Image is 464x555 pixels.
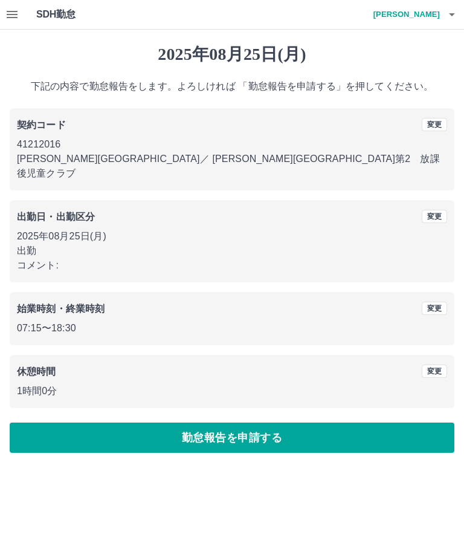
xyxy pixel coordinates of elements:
[10,44,454,65] h1: 2025年08月25日(月)
[17,137,447,152] p: 41212016
[422,365,447,378] button: 変更
[17,229,447,244] p: 2025年08月25日(月)
[422,302,447,315] button: 変更
[17,120,66,130] b: 契約コード
[422,118,447,131] button: 変更
[17,384,447,398] p: 1時間0分
[17,366,56,377] b: 休憩時間
[17,152,447,181] p: [PERSON_NAME][GEOGRAPHIC_DATA] ／ [PERSON_NAME][GEOGRAPHIC_DATA]第2 放課後児童クラブ
[10,423,454,453] button: 勤怠報告を申請する
[17,244,447,258] p: 出勤
[10,79,454,94] p: 下記の内容で勤怠報告をします。よろしければ 「勤怠報告を申請する」を押してください。
[17,258,447,273] p: コメント:
[17,212,95,222] b: 出勤日・出勤区分
[422,210,447,223] button: 変更
[17,303,105,314] b: 始業時刻・終業時刻
[17,321,447,336] p: 07:15 〜 18:30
